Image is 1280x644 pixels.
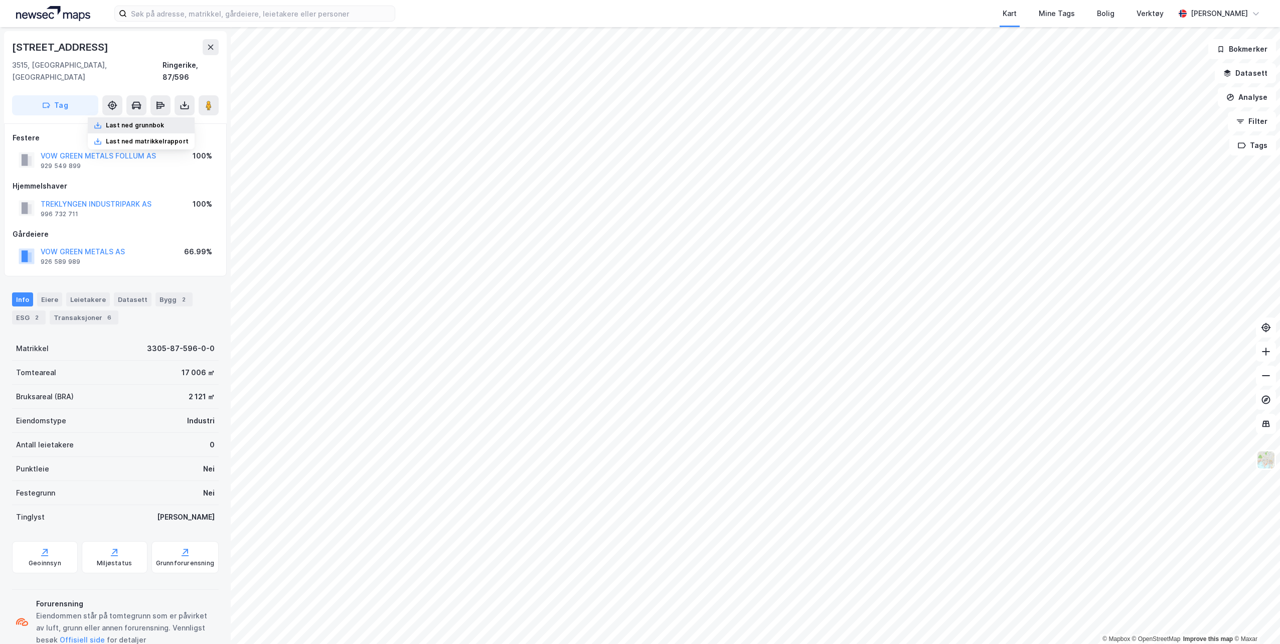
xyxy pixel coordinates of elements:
div: Eiendomstype [16,415,66,427]
div: Verktøy [1137,8,1164,20]
div: 3515, [GEOGRAPHIC_DATA], [GEOGRAPHIC_DATA] [12,59,163,83]
div: [PERSON_NAME] [157,511,215,523]
div: Eiere [37,292,62,306]
a: Improve this map [1183,635,1233,642]
div: Transaksjoner [50,310,118,325]
div: Kart [1003,8,1017,20]
div: Datasett [114,292,151,306]
div: 2 121 ㎡ [189,391,215,403]
input: Søk på adresse, matrikkel, gårdeiere, leietakere eller personer [127,6,395,21]
button: Bokmerker [1208,39,1276,59]
div: [PERSON_NAME] [1191,8,1248,20]
button: Datasett [1215,63,1276,83]
div: Last ned matrikkelrapport [106,137,189,145]
div: Antall leietakere [16,439,74,451]
a: OpenStreetMap [1132,635,1181,642]
img: Z [1256,450,1275,469]
div: [STREET_ADDRESS] [12,39,110,55]
a: Mapbox [1102,635,1130,642]
div: Hjemmelshaver [13,180,218,192]
button: Analyse [1218,87,1276,107]
div: ESG [12,310,46,325]
button: Tags [1229,135,1276,155]
div: 6 [104,312,114,323]
div: Gårdeiere [13,228,218,240]
div: Last ned grunnbok [106,121,164,129]
div: 3305-87-596-0-0 [147,343,215,355]
div: 929 549 899 [41,162,81,170]
div: Bygg [155,292,193,306]
div: 66.99% [184,246,212,258]
div: Festegrunn [16,487,55,499]
div: Festere [13,132,218,144]
button: Filter [1228,111,1276,131]
div: Nei [203,463,215,475]
div: Leietakere [66,292,110,306]
div: 2 [179,294,189,304]
div: Miljøstatus [97,559,132,567]
div: 17 006 ㎡ [182,367,215,379]
div: Bolig [1097,8,1114,20]
div: 100% [193,150,212,162]
div: 926 589 989 [41,258,80,266]
div: 0 [210,439,215,451]
div: 100% [193,198,212,210]
div: 996 732 711 [41,210,78,218]
div: Tomteareal [16,367,56,379]
div: Industri [187,415,215,427]
div: Nei [203,487,215,499]
div: Matrikkel [16,343,49,355]
div: Mine Tags [1039,8,1075,20]
button: Tag [12,95,98,115]
img: logo.a4113a55bc3d86da70a041830d287a7e.svg [16,6,90,21]
div: Punktleie [16,463,49,475]
iframe: Chat Widget [1230,596,1280,644]
div: Tinglyst [16,511,45,523]
div: Geoinnsyn [29,559,61,567]
div: Info [12,292,33,306]
div: Grunnforurensning [156,559,214,567]
div: 2 [32,312,42,323]
div: Bruksareal (BRA) [16,391,74,403]
div: Forurensning [36,598,215,610]
div: Ringerike, 87/596 [163,59,219,83]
